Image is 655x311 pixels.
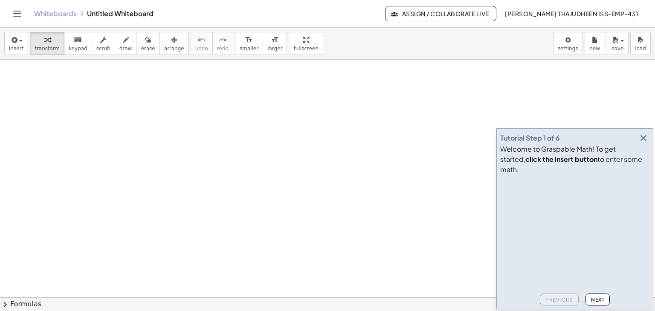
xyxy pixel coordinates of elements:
button: save [607,32,629,55]
span: undo [195,46,208,52]
span: transform [35,46,60,52]
i: format_size [245,35,253,45]
span: scrub [96,46,110,52]
span: load [635,46,646,52]
span: fullscreen [293,46,318,52]
span: Assign / Collaborate Live [392,10,489,17]
span: Next [591,297,604,303]
span: smaller [240,46,258,52]
span: keypad [69,46,87,52]
button: scrub [92,32,115,55]
a: Whiteboards [34,9,77,18]
i: format_size [271,35,279,45]
button: new [585,32,605,55]
button: Toggle navigation [10,7,24,20]
span: [PERSON_NAME] Thajudheen ISS-EMP-431 [505,10,638,17]
div: Tutorial Step 1 of 6 [500,133,560,143]
button: fullscreen [289,32,323,55]
span: save [612,46,623,52]
span: draw [119,46,132,52]
button: erase [136,32,159,55]
button: transform [30,32,64,55]
button: settings [553,32,583,55]
span: larger [267,46,282,52]
i: undo [197,35,206,45]
button: insert [4,32,28,55]
button: Assign / Collaborate Live [385,6,496,21]
button: arrange [159,32,189,55]
button: load [630,32,651,55]
span: insert [9,46,23,52]
span: erase [141,46,155,52]
span: arrange [164,46,184,52]
button: format_sizelarger [263,32,287,55]
button: Next [585,294,610,305]
button: undoundo [191,32,213,55]
button: [PERSON_NAME] Thajudheen ISS-EMP-431 [498,6,645,21]
button: draw [115,32,137,55]
i: keyboard [74,35,82,45]
button: keyboardkeypad [64,32,92,55]
div: Welcome to Graspable Math! To get started, to enter some math. [500,144,649,175]
button: redoredo [212,32,233,55]
span: settings [558,46,578,52]
button: format_sizesmaller [235,32,263,55]
i: redo [219,35,227,45]
b: click the insert button [525,155,597,164]
span: new [589,46,600,52]
span: redo [217,46,229,52]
